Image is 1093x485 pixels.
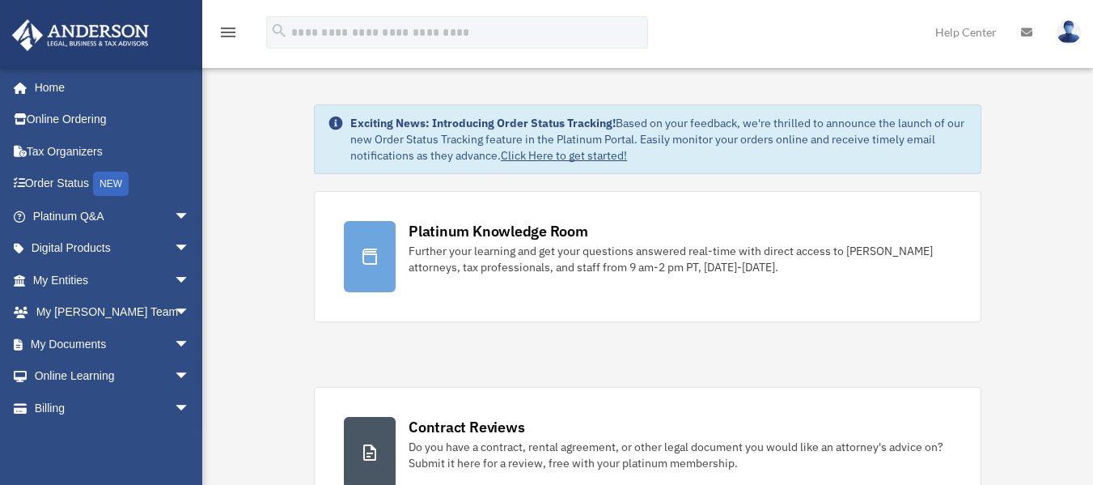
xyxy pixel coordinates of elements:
[350,115,968,164] div: Based on your feedback, we're thrilled to announce the launch of our new Order Status Tracking fe...
[1057,20,1081,44] img: User Pic
[409,439,951,471] div: Do you have a contract, rental agreement, or other legal document you would like an attorney's ad...
[270,22,288,40] i: search
[11,264,214,296] a: My Entitiesarrow_drop_down
[174,328,206,361] span: arrow_drop_down
[350,116,616,130] strong: Exciting News: Introducing Order Status Tracking!
[93,172,129,196] div: NEW
[174,264,206,297] span: arrow_drop_down
[314,191,981,322] a: Platinum Knowledge Room Further your learning and get your questions answered real-time with dire...
[11,168,214,201] a: Order StatusNEW
[174,360,206,394] span: arrow_drop_down
[501,148,627,163] a: Click Here to get started!
[11,392,214,424] a: Billingarrow_drop_down
[174,296,206,330] span: arrow_drop_down
[409,221,588,241] div: Platinum Knowledge Room
[174,200,206,233] span: arrow_drop_down
[409,243,951,275] div: Further your learning and get your questions answered real-time with direct access to [PERSON_NAM...
[174,232,206,266] span: arrow_drop_down
[7,19,154,51] img: Anderson Advisors Platinum Portal
[11,360,214,393] a: Online Learningarrow_drop_down
[11,200,214,232] a: Platinum Q&Aarrow_drop_down
[11,104,214,136] a: Online Ordering
[11,232,214,265] a: Digital Productsarrow_drop_down
[11,328,214,360] a: My Documentsarrow_drop_down
[218,23,238,42] i: menu
[409,417,524,437] div: Contract Reviews
[11,71,206,104] a: Home
[218,28,238,42] a: menu
[11,296,214,329] a: My [PERSON_NAME] Teamarrow_drop_down
[174,392,206,425] span: arrow_drop_down
[11,424,214,457] a: Events Calendar
[11,135,214,168] a: Tax Organizers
